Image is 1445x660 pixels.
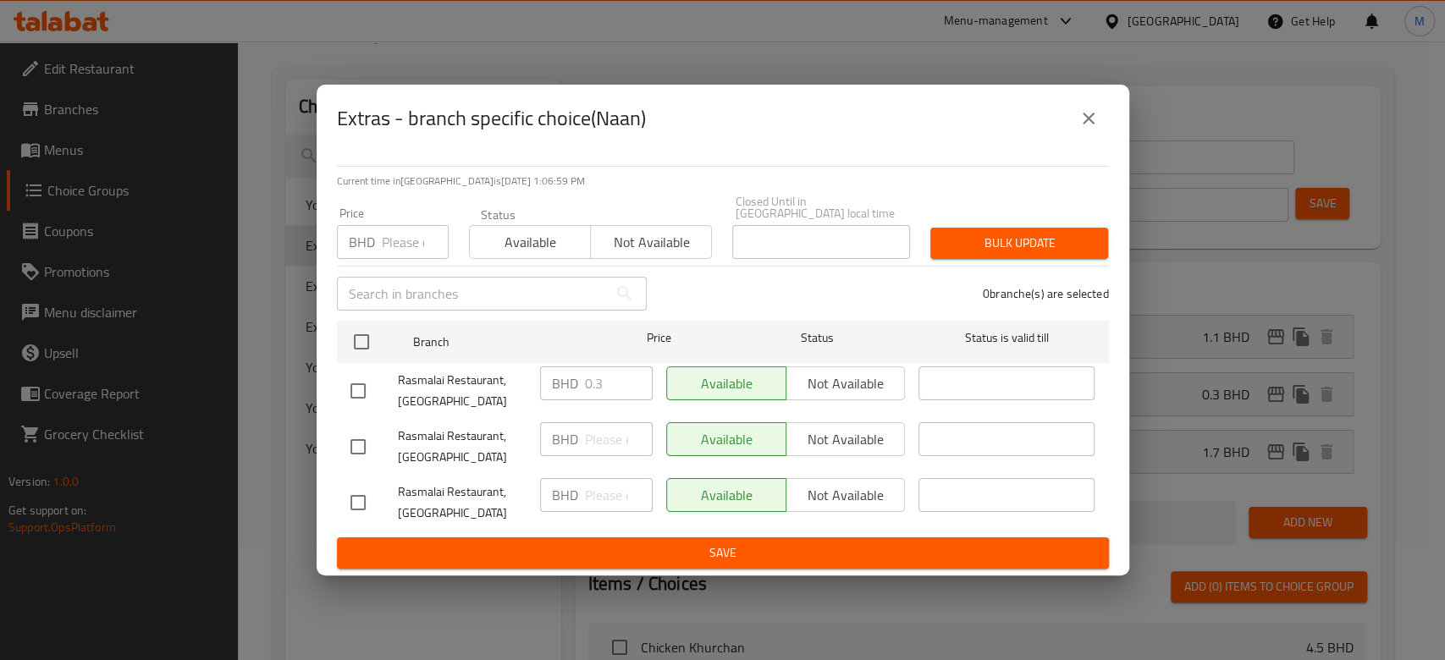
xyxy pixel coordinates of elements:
[337,173,1109,189] p: Current time in [GEOGRAPHIC_DATA] is [DATE] 1:06:59 PM
[350,542,1095,564] span: Save
[398,426,527,468] span: Rasmalai Restaurant, [GEOGRAPHIC_DATA]
[930,228,1108,259] button: Bulk update
[918,327,1095,349] span: Status is valid till
[337,537,1109,569] button: Save
[552,429,578,449] p: BHD
[552,373,578,393] p: BHD
[585,422,653,456] input: Please enter price
[1068,98,1109,139] button: close
[469,225,591,259] button: Available
[585,366,653,400] input: Please enter price
[983,285,1109,302] p: 0 branche(s) are selected
[598,230,705,255] span: Not available
[729,327,905,349] span: Status
[337,105,646,132] h2: Extras - branch specific choice(Naan)
[337,277,608,311] input: Search in branches
[603,327,715,349] span: Price
[590,225,712,259] button: Not available
[413,332,589,353] span: Branch
[477,230,584,255] span: Available
[585,478,653,512] input: Please enter price
[349,232,375,252] p: BHD
[398,370,527,412] span: Rasmalai Restaurant, [GEOGRAPHIC_DATA]
[944,233,1095,254] span: Bulk update
[382,225,449,259] input: Please enter price
[398,481,527,524] span: Rasmalai Restaurant, [GEOGRAPHIC_DATA]
[552,485,578,505] p: BHD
